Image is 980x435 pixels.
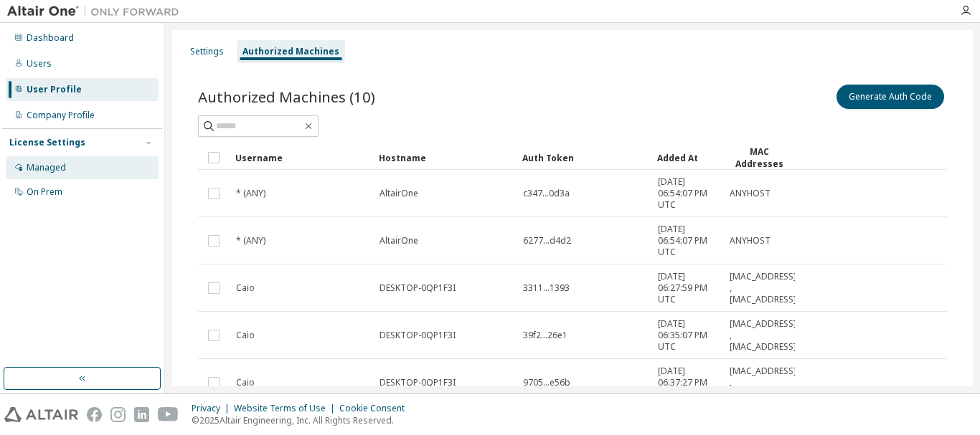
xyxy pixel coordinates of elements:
span: Caio [236,282,255,294]
div: Dashboard [27,32,74,44]
span: [DATE] 06:54:07 PM UTC [658,176,717,211]
span: [MAC_ADDRESS] , [MAC_ADDRESS] [730,271,796,305]
div: Company Profile [27,110,95,121]
span: DESKTOP-0QP1F3I [380,282,456,294]
span: AltairOne [380,235,418,247]
span: Authorized Machines (10) [198,87,375,107]
span: 3311...1393 [523,282,570,294]
span: [DATE] 06:35:07 PM UTC [658,318,717,353]
img: linkedin.svg [134,407,149,422]
img: instagram.svg [110,407,126,422]
div: User Profile [27,84,82,95]
img: Altair One [7,4,187,19]
div: Authorized Machines [242,46,339,57]
div: Hostname [379,146,511,169]
button: Generate Auth Code [837,85,944,109]
div: Privacy [192,403,234,414]
div: License Settings [9,137,85,148]
span: 39f2...26e1 [523,330,567,341]
span: [MAC_ADDRESS] , [MAC_ADDRESS] [730,365,796,400]
div: MAC Addresses [729,145,789,170]
span: [DATE] 06:27:59 PM UTC [658,271,717,305]
div: Settings [190,46,224,57]
span: ANYHOST [730,188,771,199]
span: Caio [236,330,255,341]
img: altair_logo.svg [4,407,78,422]
img: facebook.svg [87,407,102,422]
p: © 2025 Altair Engineering, Inc. All Rights Reserved. [192,414,413,426]
div: Users [27,58,52,70]
div: Username [235,146,367,169]
span: * (ANY) [236,188,265,199]
span: ANYHOST [730,235,771,247]
span: * (ANY) [236,235,265,247]
span: c347...0d3a [523,188,570,199]
div: Cookie Consent [339,403,413,414]
span: [DATE] 06:54:07 PM UTC [658,224,717,258]
div: Managed [27,162,66,173]
div: Website Terms of Use [234,403,339,414]
span: 6277...d4d2 [523,235,571,247]
div: Added At [657,146,717,169]
span: [MAC_ADDRESS] , [MAC_ADDRESS] [730,318,796,353]
span: 9705...e56b [523,377,570,388]
span: Caio [236,377,255,388]
div: Auth Token [522,146,646,169]
span: AltairOne [380,188,418,199]
div: On Prem [27,186,62,198]
img: youtube.svg [158,407,179,422]
span: [DATE] 06:37:27 PM UTC [658,365,717,400]
span: DESKTOP-0QP1F3I [380,330,456,341]
span: DESKTOP-0QP1F3I [380,377,456,388]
